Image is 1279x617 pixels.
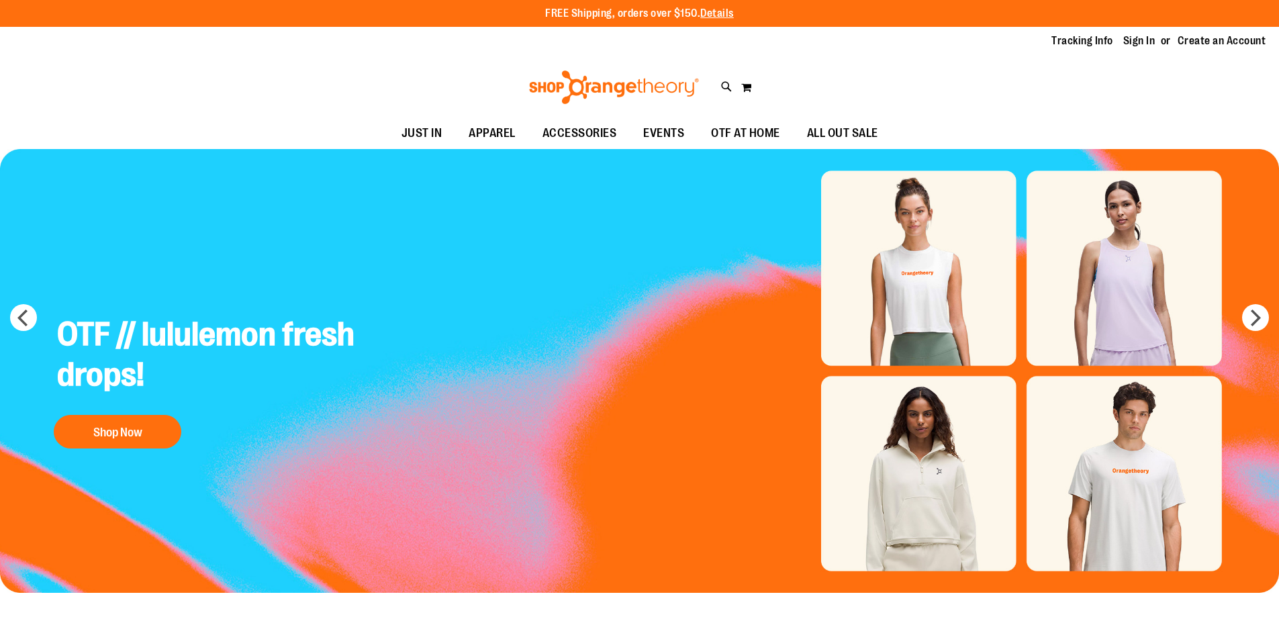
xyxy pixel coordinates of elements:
[401,118,442,148] span: JUST IN
[1123,34,1155,48] a: Sign In
[700,7,734,19] a: Details
[469,118,516,148] span: APPAREL
[807,118,878,148] span: ALL OUT SALE
[1051,34,1113,48] a: Tracking Info
[47,304,365,408] h2: OTF // lululemon fresh drops!
[542,118,617,148] span: ACCESSORIES
[545,6,734,21] p: FREE Shipping, orders over $150.
[1178,34,1266,48] a: Create an Account
[54,415,181,448] button: Shop Now
[527,70,701,104] img: Shop Orangetheory
[47,304,365,455] a: OTF // lululemon fresh drops! Shop Now
[1242,304,1269,331] button: next
[643,118,684,148] span: EVENTS
[711,118,780,148] span: OTF AT HOME
[10,304,37,331] button: prev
